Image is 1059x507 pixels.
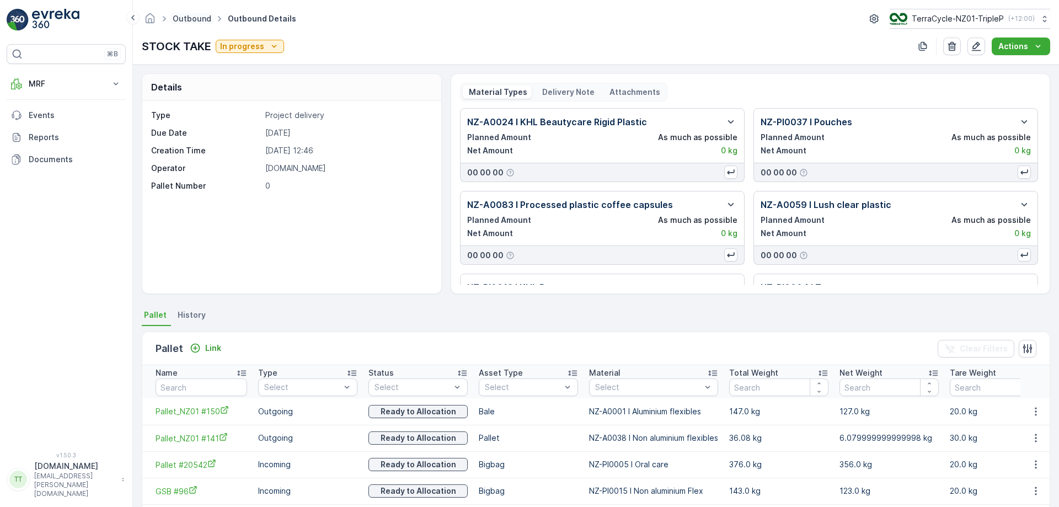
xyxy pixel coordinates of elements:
p: 0 kg [1014,145,1031,156]
p: 20.0 kg [950,485,1049,497]
p: 00 00 00 [761,167,797,178]
a: Pallet #20542 [156,459,247,471]
p: Due Date [151,127,261,138]
p: Incoming [258,485,357,497]
p: [DOMAIN_NAME] [265,163,430,174]
p: 20.0 kg [950,406,1049,417]
p: Reports [29,132,121,143]
p: ( +12:00 ) [1008,14,1035,23]
p: Documents [29,154,121,165]
p: NZ-PI0004 I Toys [761,281,836,294]
div: Help Tooltip Icon [506,251,515,260]
p: 147.0 kg [729,406,828,417]
p: Outgoing [258,406,357,417]
button: Actions [992,38,1050,55]
p: Clear Filters [960,343,1008,354]
p: 0 kg [721,145,737,156]
a: GSB #96 [156,485,247,497]
p: Attachments [608,87,660,98]
p: 127.0 kg [839,406,939,417]
p: ⌘B [107,50,118,58]
p: Ready to Allocation [381,459,456,470]
button: In progress [216,40,284,53]
span: Pallet [144,309,167,321]
p: NZ-A0038 I Non aluminium flexibles [589,433,718,444]
p: Net Weight [839,367,882,378]
p: Name [156,367,178,378]
button: Ready to Allocation [368,431,468,445]
button: TT[DOMAIN_NAME][EMAIL_ADDRESS][PERSON_NAME][DOMAIN_NAME] [7,461,126,498]
p: 123.0 kg [839,485,939,497]
p: [DOMAIN_NAME] [34,461,116,472]
p: Bigbag [479,459,578,470]
p: 356.0 kg [839,459,939,470]
p: MRF [29,78,104,89]
p: 0 [265,180,430,191]
p: Planned Amount [467,132,531,143]
p: Bigbag [479,485,578,497]
p: Link [205,343,221,354]
p: Asset Type [479,367,523,378]
a: Documents [7,148,126,170]
p: 143.0 kg [729,485,828,497]
span: Outbound Details [226,13,298,24]
a: Pallet_NZ01 #141 [156,433,247,444]
input: Search [950,378,1049,396]
p: 376.0 kg [729,459,828,470]
p: Select [375,382,451,393]
div: Help Tooltip Icon [799,168,808,177]
p: NZ-A0083 I Processed plastic coffee capsules [467,198,673,211]
p: Planned Amount [761,132,825,143]
p: Net Amount [761,145,806,156]
p: Total Weight [729,367,778,378]
p: NZ-PI0015 I Non aluminium Flex [589,485,718,497]
p: As much as possible [658,132,737,143]
p: Pallet [479,433,578,444]
p: Planned Amount [761,215,825,226]
button: Link [185,341,226,355]
p: NZ-PI0012 I KHL Beautycare [467,281,591,294]
button: TerraCycle-NZ01-TripleP(+12:00) [890,9,1050,29]
p: Incoming [258,459,357,470]
p: 20.0 kg [950,459,1049,470]
input: Search [729,378,828,396]
p: [DATE] 12:46 [265,145,430,156]
a: Homepage [144,17,156,26]
p: 0 kg [721,228,737,239]
p: Ready to Allocation [381,406,456,417]
p: Material Types [467,87,527,98]
p: Bale [479,406,578,417]
p: 6.079999999999998 kg [839,433,939,444]
p: In progress [220,41,264,52]
p: NZ-PI0005 I Oral care [589,459,718,470]
span: History [178,309,206,321]
p: Select [595,382,701,393]
div: TT [9,471,27,488]
p: Type [258,367,277,378]
img: logo [7,9,29,31]
p: Net Amount [467,228,513,239]
a: Events [7,104,126,126]
p: NZ-A0001 I Aluminium flexibles [589,406,718,417]
input: Search [156,378,247,396]
button: Ready to Allocation [368,458,468,471]
p: Details [151,81,182,94]
p: [EMAIL_ADDRESS][PERSON_NAME][DOMAIN_NAME] [34,472,116,498]
input: Search [839,378,939,396]
p: Ready to Allocation [381,433,456,444]
button: Ready to Allocation [368,405,468,418]
p: As much as possible [658,215,737,226]
p: Net Amount [761,228,806,239]
img: TC_7kpGtVS.png [890,13,907,25]
p: Status [368,367,394,378]
p: 00 00 00 [467,167,504,178]
p: Pallet Number [151,180,261,191]
p: STOCK TAKE [142,38,211,55]
p: Outgoing [258,433,357,444]
p: Pallet [156,341,183,356]
button: Ready to Allocation [368,484,468,498]
div: Help Tooltip Icon [799,251,808,260]
p: Select [485,382,561,393]
p: Delivery Note [541,87,595,98]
